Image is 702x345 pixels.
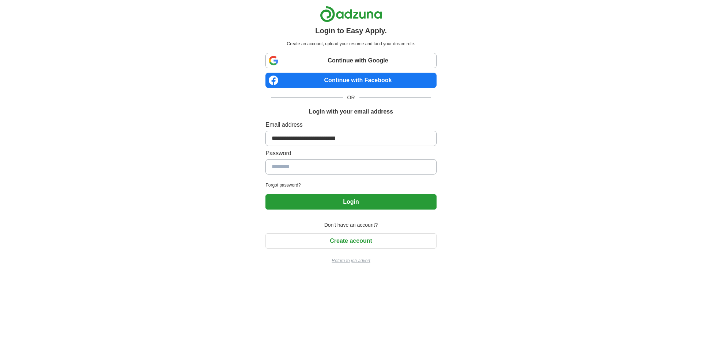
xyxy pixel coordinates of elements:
[267,41,435,47] p: Create an account, upload your resume and land your dream role.
[343,94,359,101] span: OR
[309,107,393,116] h1: Login with your email address
[265,257,436,264] a: Return to job advert
[265,238,436,244] a: Create account
[265,53,436,68] a: Continue with Google
[265,149,436,158] label: Password
[315,25,387,36] h1: Login to Easy Apply.
[320,221,382,229] span: Don't have an account?
[265,233,436,249] button: Create account
[265,182,436,188] a: Forgot password?
[320,6,382,22] img: Adzuna logo
[265,73,436,88] a: Continue with Facebook
[265,194,436,210] button: Login
[265,120,436,129] label: Email address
